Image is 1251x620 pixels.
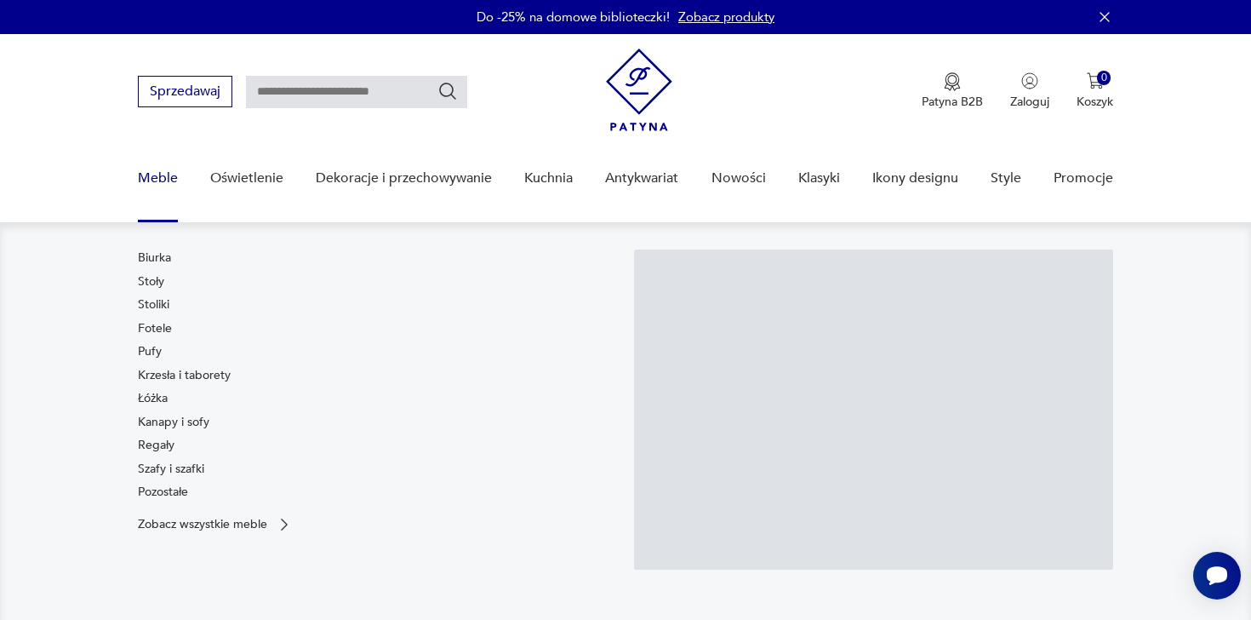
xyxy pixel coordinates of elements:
button: 0Koszyk [1077,72,1113,110]
img: Patyna - sklep z meblami i dekoracjami vintage [606,49,672,131]
a: Dekoracje i przechowywanie [316,146,492,211]
a: Meble [138,146,178,211]
button: Zaloguj [1010,72,1049,110]
button: Szukaj [437,81,458,101]
a: Style [991,146,1021,211]
a: Antykwariat [605,146,678,211]
div: 0 [1097,71,1111,85]
a: Promocje [1054,146,1113,211]
p: Koszyk [1077,94,1113,110]
a: Pufy [138,343,162,360]
a: Ikona medaluPatyna B2B [922,72,983,110]
p: Do -25% na domowe biblioteczki! [477,9,670,26]
a: Oświetlenie [210,146,283,211]
a: Stoły [138,273,164,290]
a: Sprzedawaj [138,87,232,99]
a: Zobacz wszystkie meble [138,516,293,533]
a: Stoliki [138,296,169,313]
img: Ikona medalu [944,72,961,91]
a: Zobacz produkty [678,9,774,26]
a: Fotele [138,320,172,337]
p: Zaloguj [1010,94,1049,110]
a: Krzesła i taborety [138,367,231,384]
a: Pozostałe [138,484,188,501]
a: Regały [138,437,174,454]
iframe: Smartsupp widget button [1193,552,1241,600]
p: Zobacz wszystkie meble [138,519,267,530]
a: Klasyki [798,146,840,211]
a: Nowości [711,146,766,211]
button: Patyna B2B [922,72,983,110]
button: Sprzedawaj [138,76,232,107]
p: Patyna B2B [922,94,983,110]
img: Ikona koszyka [1087,72,1104,89]
a: Łóżka [138,390,168,407]
a: Kanapy i sofy [138,414,209,431]
a: Biurka [138,250,171,267]
img: Ikonka użytkownika [1021,72,1038,89]
a: Ikony designu [872,146,958,211]
a: Szafy i szafki [138,461,204,478]
a: Kuchnia [524,146,573,211]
